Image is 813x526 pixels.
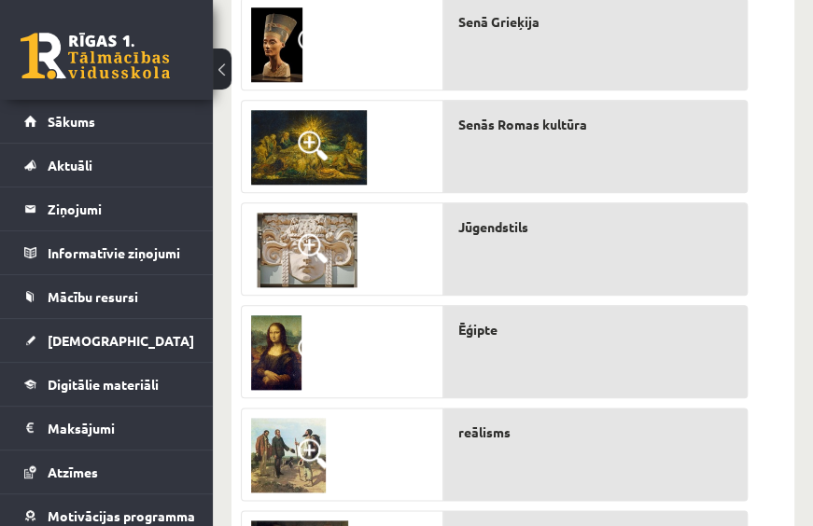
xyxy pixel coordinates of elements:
[48,464,98,480] span: Atzīmes
[251,213,363,287] img: 9.jpg
[458,422,511,442] span: reālisms
[24,187,189,230] a: Ziņojumi
[24,100,189,143] a: Sākums
[251,7,302,82] img: 4.jpg
[251,315,301,390] img: 1.jpg
[251,110,367,185] img: 6.jpg
[24,450,189,493] a: Atzīmes
[48,231,189,274] legend: Informatīvie ziņojumi
[458,320,498,339] span: Ēģipte
[251,418,326,492] img: 8.png
[24,144,189,187] a: Aktuāli
[458,115,587,134] span: Senās Romas kultūra
[24,407,189,450] a: Maksājumi
[48,332,194,349] span: [DEMOGRAPHIC_DATA]
[24,231,189,274] a: Informatīvie ziņojumi
[24,275,189,318] a: Mācību resursi
[48,187,189,230] legend: Ziņojumi
[48,113,95,130] span: Sākums
[21,33,170,79] a: Rīgas 1. Tālmācības vidusskola
[458,12,540,32] span: Senā Grieķija
[48,157,92,173] span: Aktuāli
[48,376,159,393] span: Digitālie materiāli
[24,363,189,406] a: Digitālie materiāli
[48,407,189,450] legend: Maksājumi
[24,319,189,362] a: [DEMOGRAPHIC_DATA]
[48,288,138,305] span: Mācību resursi
[48,507,195,524] span: Motivācijas programma
[458,217,528,237] span: Jūgendstils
